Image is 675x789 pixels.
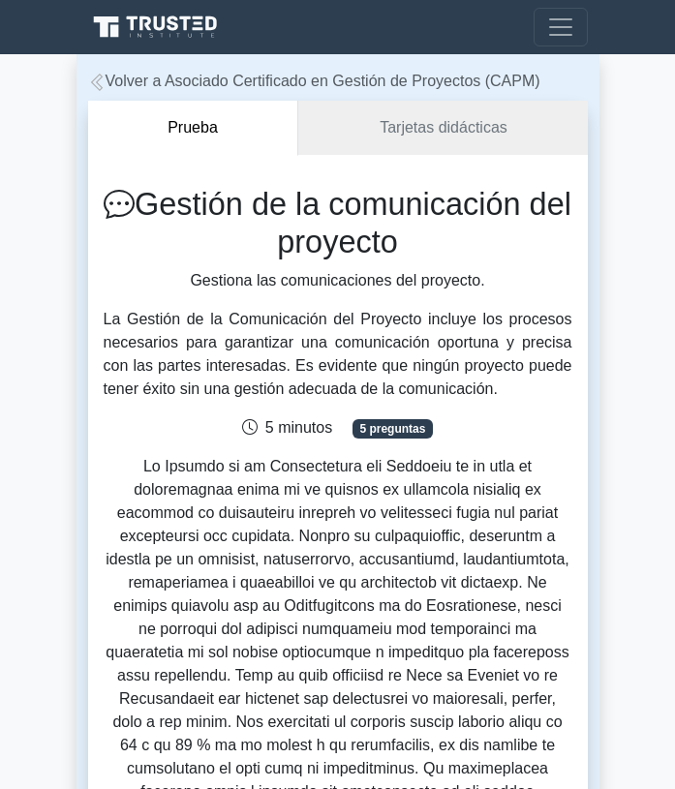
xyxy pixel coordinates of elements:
button: Cambiar navegación [534,8,588,46]
font: Tarjetas didácticas [380,119,507,136]
font: Prueba [168,119,218,136]
a: Volver a Asociado Certificado en Gestión de Proyectos (CAPM) [88,73,540,89]
font: 5 minutos [265,419,332,436]
font: La Gestión de la Comunicación del Proyecto incluye los procesos necesarios para garantizar una co... [104,311,572,397]
font: Volver a Asociado Certificado en Gestión de Proyectos (CAPM) [106,73,540,89]
font: Gestiona las comunicaciones del proyecto. [190,272,484,288]
font: 5 preguntas [359,422,425,436]
font: Gestión de la comunicación del proyecto [135,187,571,259]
